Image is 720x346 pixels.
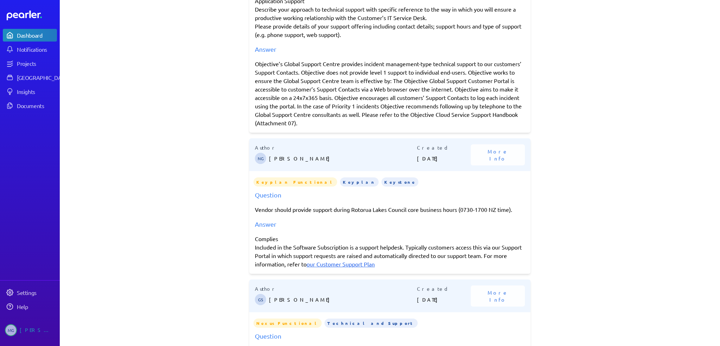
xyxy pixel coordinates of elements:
a: Insights [3,85,57,98]
span: Gary Somerville [255,294,266,305]
div: Question [255,331,525,341]
span: Natasha Gray [255,153,266,164]
div: Complies Included in the Software Subscription is a support helpdesk. Typically customers access ... [255,234,525,268]
div: Answer [255,44,525,54]
p: [DATE] [417,151,471,165]
a: Projects [3,57,57,70]
div: [PERSON_NAME] [20,324,55,336]
a: Documents [3,99,57,112]
span: Matt Green [5,324,17,336]
span: More Info [479,148,516,162]
a: Help [3,300,57,313]
a: MG[PERSON_NAME] [3,321,57,339]
span: Keyplan Functional [253,177,337,187]
button: More Info [471,144,525,165]
p: Created [417,285,471,292]
a: Dashboard [3,29,57,42]
button: More Info [471,285,525,307]
div: Objective’s Global Support Centre provides incident management-type technical support to our cust... [255,59,525,127]
div: [GEOGRAPHIC_DATA] [17,74,69,81]
span: Keyplan [340,177,379,187]
div: Documents [17,102,56,109]
div: Answer [255,219,525,229]
p: Vendor should provide support during Rotorua Lakes Council core business hours (0730-1700 NZ time). [255,205,525,214]
a: Notifications [3,43,57,56]
div: Dashboard [17,32,56,39]
div: Notifications [17,46,56,53]
p: Created [417,144,471,151]
p: [DATE] [417,292,471,307]
a: our Customer Support Plan [307,260,375,268]
div: Settings [17,289,56,296]
span: More Info [479,289,516,303]
p: Author [255,285,417,292]
span: Keystone [381,177,418,187]
p: Author [255,144,417,151]
a: Dashboard [7,11,57,20]
div: Insights [17,88,56,95]
a: [GEOGRAPHIC_DATA] [3,71,57,84]
span: Nexus Functional [253,319,322,328]
div: Question [255,190,525,200]
a: Settings [3,286,57,299]
div: Help [17,303,56,310]
div: Projects [17,60,56,67]
p: [PERSON_NAME] [269,151,417,165]
p: [PERSON_NAME] [269,292,417,307]
span: Technical and Support [324,319,418,328]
